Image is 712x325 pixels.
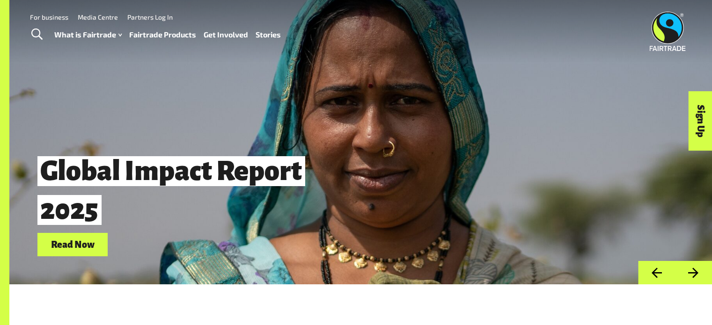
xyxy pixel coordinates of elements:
span: Global Impact Report 2025 [37,156,305,225]
a: Toggle Search [25,23,48,46]
a: For business [30,13,68,21]
img: Fairtrade Australia New Zealand logo [650,12,686,51]
a: Fairtrade Products [129,28,196,42]
button: Next [675,261,712,285]
button: Previous [638,261,675,285]
a: Read Now [37,233,108,257]
a: What is Fairtrade [54,28,122,42]
a: Stories [256,28,281,42]
a: Media Centre [78,13,118,21]
a: Partners Log In [127,13,173,21]
a: Get Involved [204,28,248,42]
